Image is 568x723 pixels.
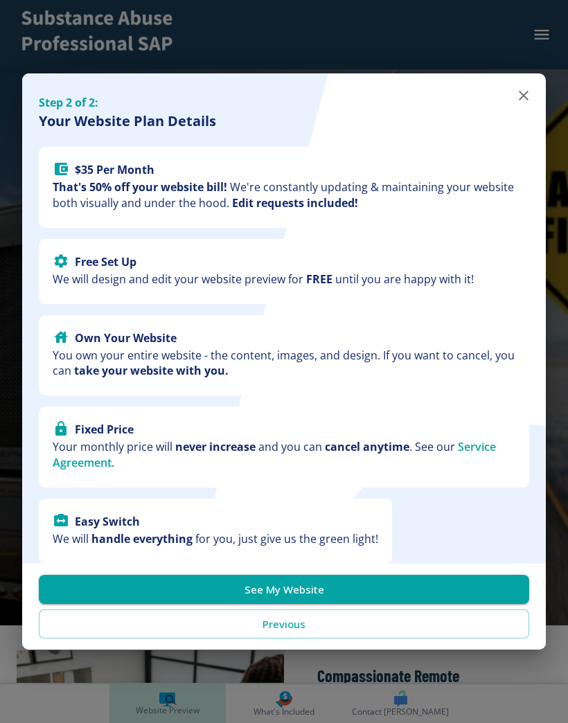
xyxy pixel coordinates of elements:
[53,179,515,211] p: We're constantly updating & maintaining your website both visually and under the hood.
[53,179,227,195] strong: That's 50% off your website bill!
[53,439,515,471] p: Your monthly price will and you can . See our .
[75,514,140,529] strong: Easy Switch
[75,162,154,177] strong: $ 35 Per Month
[325,439,409,454] strong: cancel anytime
[53,271,474,287] p: We will design and edit your website preview for until you are happy with it!
[232,195,358,211] strong: Edit requests included!
[53,348,515,380] p: You own your entire website - the content, images, and design. If you want to cancel, you can
[306,271,332,287] strong: FREE
[75,330,177,346] strong: Own Your Website
[39,96,529,111] h5: Step 2 of 2:
[39,609,529,639] button: Previous
[74,363,229,378] strong: take your website with you.
[75,422,134,437] strong: Fixed Price
[91,531,193,546] strong: handle everything
[39,113,529,130] h4: Your Website Plan Details
[75,254,136,269] strong: Free Set Up
[53,439,496,470] a: Service Agreement
[53,531,378,547] p: We will for you, just give us the green light!
[39,575,529,604] button: See My Website
[175,439,256,454] strong: never increase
